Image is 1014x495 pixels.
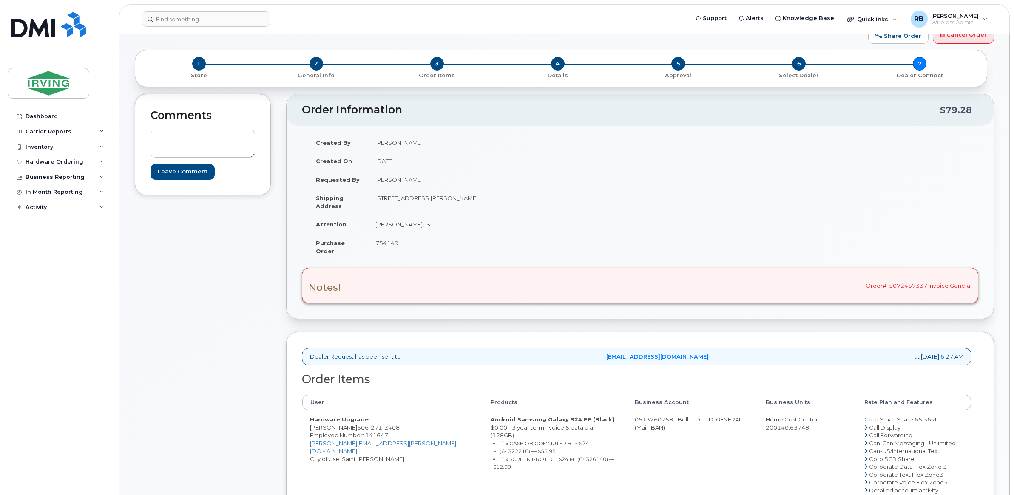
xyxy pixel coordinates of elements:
[758,395,857,410] th: Business Units
[151,164,215,180] input: Leave Comment
[316,195,344,209] strong: Shipping Address
[151,110,255,122] h2: Comments
[931,19,979,26] span: Wireless Admin
[841,11,903,28] div: Quicklinks
[869,471,943,478] span: Corporate Text Flex Zone3
[493,440,589,455] small: 1 x CASE OB COMMUTER BLK S24 FE(64322216) — $55.95
[493,456,614,470] small: 1 x SCREEN PROTECT S24 FE (64326140) — $12.99
[302,268,978,303] div: Order#: 5072457337 Invoice General
[905,11,994,28] div: Roberts, Brad
[783,14,834,23] span: Knowledge Base
[375,240,398,246] span: 754149
[310,440,456,455] a: [PERSON_NAME][EMAIL_ADDRESS][PERSON_NAME][DOMAIN_NAME]
[914,14,924,24] span: RB
[940,102,972,118] div: $79.28
[869,447,940,454] span: Can-US/International Text
[770,10,840,27] a: Knowledge Base
[627,395,758,410] th: Business Account
[690,10,733,27] a: Support
[738,71,859,79] a: 6 Select Dealer
[671,57,685,71] span: 5
[368,189,634,215] td: [STREET_ADDRESS][PERSON_NAME]
[430,57,444,71] span: 3
[142,11,270,27] input: Find something...
[857,395,971,410] th: Rate Plan and Features
[491,416,614,423] strong: Android Samsung Galaxy S24 FE (Black)
[316,158,352,164] strong: Created On
[869,455,915,462] span: Corp 5GB Share
[868,27,929,44] a: Share Order
[766,416,849,431] div: Home Cost Center: 200140.63748
[869,463,947,470] span: Corporate Data Flex Zone 3
[382,424,400,431] span: 2408
[316,176,360,183] strong: Requested By
[792,57,806,71] span: 6
[869,424,900,431] span: Call Display
[368,170,634,189] td: [PERSON_NAME]
[703,14,727,23] span: Support
[135,21,864,36] h1: Order No.298691
[606,353,709,361] a: [EMAIL_ADDRESS][DOMAIN_NAME]
[316,139,351,146] strong: Created By
[931,12,979,19] span: [PERSON_NAME]
[310,57,323,71] span: 2
[551,57,565,71] span: 4
[368,152,634,170] td: [DATE]
[621,72,735,79] p: Approval
[302,395,483,410] th: User
[869,479,948,486] span: Corporate Voice Flex Zone3
[310,416,369,423] strong: Hardware Upgrade
[933,27,994,44] a: Cancel Order
[142,71,256,79] a: 1 Store
[733,10,770,27] a: Alerts
[618,71,738,79] a: 5 Approval
[259,72,373,79] p: General Info
[869,432,912,438] span: Call Forwarding
[316,221,347,228] strong: Attention
[256,71,377,79] a: 2 General Info
[380,72,494,79] p: Order Items
[369,424,382,431] span: 271
[742,72,856,79] p: Select Dealer
[869,487,938,494] span: Detailed account activity
[145,72,253,79] p: Store
[316,240,345,255] strong: Purchase Order
[302,348,971,365] div: Dealer Request has been sent to at [DATE] 6:27 AM
[377,71,497,79] a: 3 Order Items
[302,104,940,116] h2: Order Information
[309,282,341,293] h3: Notes!
[857,16,888,23] span: Quicklinks
[357,424,400,431] span: 506
[368,133,634,152] td: [PERSON_NAME]
[483,395,627,410] th: Products
[302,373,971,386] h2: Order Items
[368,215,634,234] td: [PERSON_NAME], ISL
[192,57,206,71] span: 1
[501,72,615,79] p: Details
[746,14,764,23] span: Alerts
[869,440,956,447] span: Can-Can Messaging - Unlimited
[310,432,388,438] span: Employee Number: 141647
[497,71,618,79] a: 4 Details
